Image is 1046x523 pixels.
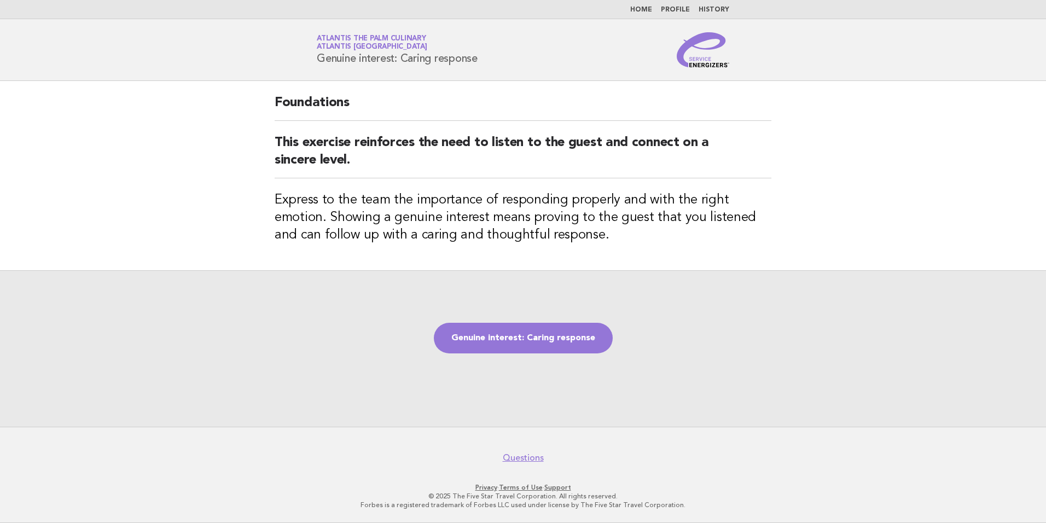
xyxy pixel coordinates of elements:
h1: Genuine interest: Caring response [317,36,478,64]
h2: Foundations [275,94,771,121]
a: Atlantis The Palm CulinaryAtlantis [GEOGRAPHIC_DATA] [317,35,427,50]
a: Home [630,7,652,13]
a: History [699,7,729,13]
a: Genuine interest: Caring response [434,323,613,353]
img: Service Energizers [677,32,729,67]
p: © 2025 The Five Star Travel Corporation. All rights reserved. [188,492,858,501]
p: · · [188,483,858,492]
a: Terms of Use [499,484,543,491]
a: Privacy [475,484,497,491]
a: Questions [503,452,544,463]
a: Profile [661,7,690,13]
p: Forbes is a registered trademark of Forbes LLC used under license by The Five Star Travel Corpora... [188,501,858,509]
h3: Express to the team the importance of responding properly and with the right emotion. Showing a g... [275,191,771,244]
span: Atlantis [GEOGRAPHIC_DATA] [317,44,427,51]
h2: This exercise reinforces the need to listen to the guest and connect on a sincere level. [275,134,771,178]
a: Support [544,484,571,491]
